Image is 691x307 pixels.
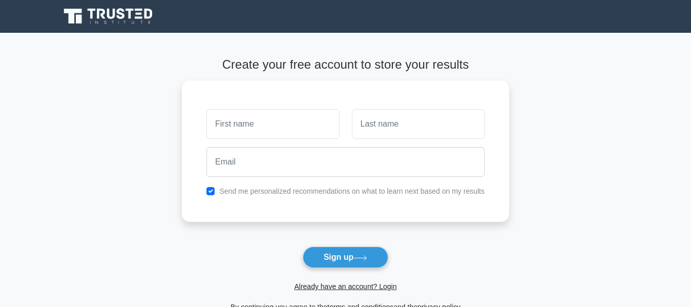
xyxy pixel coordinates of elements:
[352,109,485,139] input: Last name
[303,247,389,268] button: Sign up
[294,282,396,291] a: Already have an account? Login
[219,187,485,195] label: Send me personalized recommendations on what to learn next based on my results
[206,109,339,139] input: First name
[182,57,509,72] h4: Create your free account to store your results
[206,147,485,177] input: Email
